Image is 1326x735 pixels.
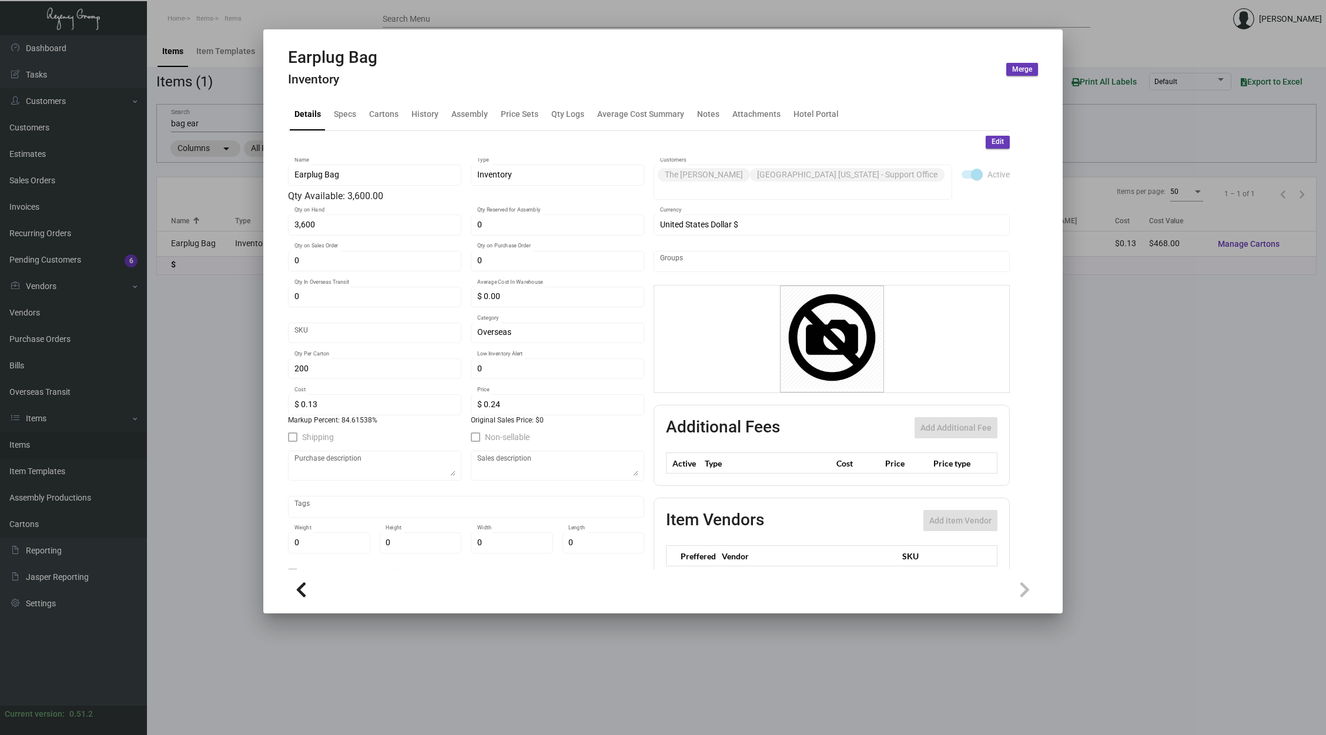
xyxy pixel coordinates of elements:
div: Qty Available: 3,600.00 [288,189,644,203]
span: Merge [1012,65,1032,75]
th: Type [702,453,833,474]
div: Hotel Portal [793,108,839,120]
div: Average Cost Summary [597,108,684,120]
th: Preffered [667,546,716,566]
button: Merge [1006,63,1038,76]
span: Tax is active [417,566,461,580]
button: Add Additional Fee [915,417,997,438]
div: Details [294,108,321,120]
span: Shipping [302,430,334,444]
h4: Inventory [288,72,377,87]
h2: Item Vendors [666,510,764,531]
span: Add Additional Fee [920,423,992,432]
span: Is Service [302,566,336,580]
div: Notes [697,108,719,120]
button: Add item Vendor [923,510,997,531]
input: Add new.. [660,257,1004,266]
div: Qty Logs [551,108,584,120]
span: Add item Vendor [929,516,992,525]
th: Cost [833,453,882,474]
div: History [411,108,438,120]
span: Active [987,167,1010,182]
mat-chip: The [PERSON_NAME] [658,168,750,182]
div: Current version: [5,708,65,720]
mat-chip: [GEOGRAPHIC_DATA] [US_STATE] - Support Office [750,168,945,182]
th: Vendor [716,546,896,566]
div: Specs [334,108,356,120]
button: Edit [986,136,1010,149]
h2: Earplug Bag [288,48,377,68]
div: 0.51.2 [69,708,93,720]
input: Add new.. [660,184,946,193]
th: Price [882,453,930,474]
th: Active [667,453,702,474]
span: Edit [992,137,1004,147]
h2: Additional Fees [666,417,780,438]
th: SKU [896,546,997,566]
div: Price Sets [501,108,538,120]
span: Non-sellable [485,430,530,444]
div: Cartons [369,108,399,120]
th: Price type [930,453,983,474]
div: Assembly [451,108,488,120]
div: Attachments [732,108,781,120]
